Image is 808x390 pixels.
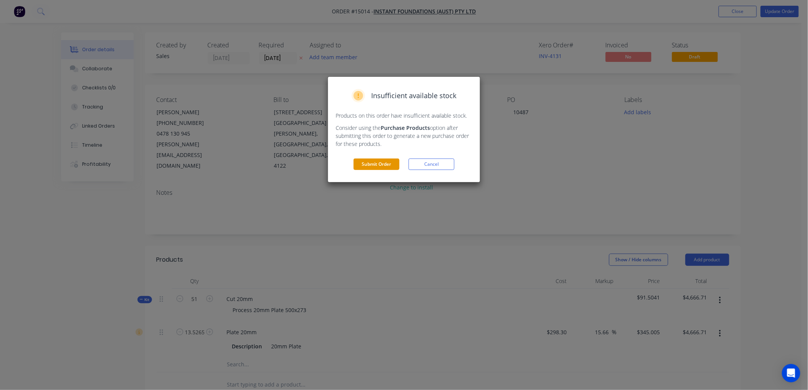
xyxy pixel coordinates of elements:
[782,364,800,382] div: Open Intercom Messenger
[336,124,472,148] p: Consider using the option after submitting this order to generate a new purchase order for these ...
[354,159,399,170] button: Submit Order
[381,124,430,131] strong: Purchase Products
[371,91,456,101] span: Insufficient available stock
[409,159,454,170] button: Cancel
[336,112,472,120] p: Products on this order have insufficient available stock.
